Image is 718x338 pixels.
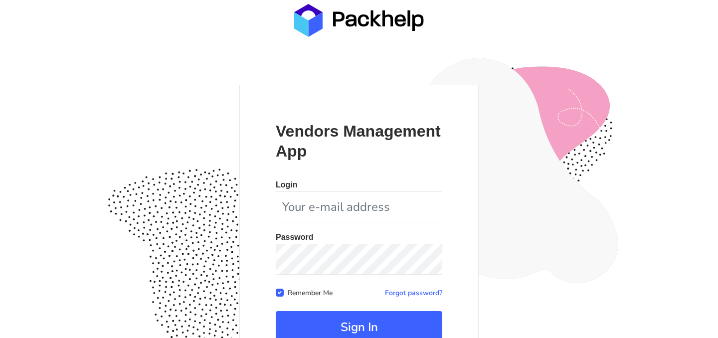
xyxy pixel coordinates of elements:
p: Password [276,233,442,241]
input: Your e-mail address [276,191,442,222]
p: Vendors Management App [276,121,442,161]
p: Login [276,181,442,189]
label: Remember Me [288,287,333,298]
a: Forgot password? [385,288,442,298]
